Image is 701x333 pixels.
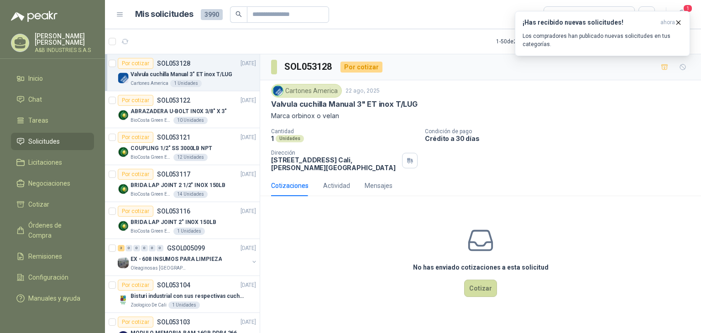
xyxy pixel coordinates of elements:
a: 3 0 0 0 0 0 GSOL005099[DATE] Company LogoEX - 608 INSUMOS PARA LIMPIEZAOleaginosas [GEOGRAPHIC_DA... [118,243,258,272]
div: 1 Unidades [173,228,205,235]
div: Mensajes [365,181,392,191]
p: BRIDA LAP JOINT 2 1/2" INOX 150LB [131,181,225,190]
a: Solicitudes [11,133,94,150]
p: Zoologico De Cali [131,302,167,309]
p: SOL053116 [157,208,190,214]
p: SOL053103 [157,319,190,325]
div: 1 - 50 de 2945 [496,34,555,49]
a: Configuración [11,269,94,286]
p: Dirección [271,150,398,156]
p: BioCosta Green Energy S.A.S [131,191,172,198]
div: 1 Unidades [170,80,202,87]
p: COUPLING 1/2" SS 3000LB NPT [131,144,212,153]
p: SOL053121 [157,134,190,140]
span: Tareas [28,115,48,125]
p: SOL053117 [157,171,190,177]
p: Oleaginosas [GEOGRAPHIC_DATA][PERSON_NAME] [131,265,188,272]
div: 12 Unidades [173,154,208,161]
p: SOL053122 [157,97,190,104]
a: Chat [11,91,94,108]
a: Manuales y ayuda [11,290,94,307]
div: Por cotizar [118,132,153,143]
div: Por cotizar [118,206,153,217]
a: Negociaciones [11,175,94,192]
a: Cotizar [11,196,94,213]
div: 0 [126,245,132,251]
p: BRIDA LAP JOINT 2" INOX 150LB [131,218,216,227]
p: SOL053128 [157,60,190,67]
p: [DATE] [241,170,256,179]
div: Por cotizar [118,58,153,69]
span: Inicio [28,73,43,83]
div: Por cotizar [118,317,153,328]
p: [DATE] [241,207,256,216]
p: [DATE] [241,281,256,290]
a: Tareas [11,112,94,129]
div: Unidades [276,135,304,142]
div: 14 Unidades [173,191,208,198]
img: Company Logo [118,220,129,231]
img: Company Logo [118,183,129,194]
div: 0 [157,245,163,251]
img: Logo peakr [11,11,58,22]
p: GSOL005099 [167,245,205,251]
div: Por cotizar [118,95,153,106]
h3: SOL053128 [284,60,333,74]
span: ahora [660,19,675,26]
button: 1 [674,6,690,23]
div: 0 [149,245,156,251]
div: Por cotizar [118,280,153,291]
button: ¡Has recibido nuevas solicitudes!ahora Los compradores han publicado nuevas solicitudes en tus ca... [515,11,690,56]
img: Company Logo [118,257,129,268]
img: Company Logo [118,294,129,305]
p: 1 [271,135,274,142]
a: Por cotizarSOL053128[DATE] Company LogoValvula cuchilla Manual 3" ET inox T/LUGCartones America1 ... [105,54,260,91]
p: BioCosta Green Energy S.A.S [131,228,172,235]
p: Crédito a 30 días [425,135,697,142]
span: 1 [683,4,693,13]
p: BioCosta Green Energy S.A.S [131,154,172,161]
div: Cotizaciones [271,181,309,191]
span: Manuales y ayuda [28,293,80,303]
p: 22 ago, 2025 [345,87,380,95]
p: EX - 608 INSUMOS PARA LIMPIEZA [131,255,222,264]
p: Valvula cuchilla Manual 3" ET inox T/LUG [271,99,418,109]
p: SOL053104 [157,282,190,288]
span: Licitaciones [28,157,62,167]
p: Marca orbinox o velan [271,111,690,121]
p: Valvula cuchilla Manual 3" ET inox T/LUG [131,70,232,79]
span: search [235,11,242,17]
p: [PERSON_NAME] [PERSON_NAME] [35,33,94,46]
h3: No has enviado cotizaciones a esta solicitud [413,262,549,272]
p: [DATE] [241,244,256,253]
div: 10 Unidades [173,117,208,124]
span: Cotizar [28,199,49,209]
div: Por cotizar [340,62,382,73]
a: Licitaciones [11,154,94,171]
p: ABRAZADERA U-BOLT INOX 3/8" X 3" [131,107,227,116]
span: 3990 [201,9,223,20]
div: 1 Unidades [168,302,200,309]
span: Solicitudes [28,136,60,146]
p: Condición de pago [425,128,697,135]
p: BioCosta Green Energy S.A.S [131,117,172,124]
a: Por cotizarSOL053117[DATE] Company LogoBRIDA LAP JOINT 2 1/2" INOX 150LBBioCosta Green Energy S.A... [105,165,260,202]
img: Company Logo [273,86,283,96]
p: [DATE] [241,318,256,327]
a: Por cotizarSOL053121[DATE] Company LogoCOUPLING 1/2" SS 3000LB NPTBioCosta Green Energy S.A.S12 U... [105,128,260,165]
h3: ¡Has recibido nuevas solicitudes! [523,19,657,26]
a: Remisiones [11,248,94,265]
div: 0 [141,245,148,251]
p: Bisturi industrial con sus respectivas cuchillas segun muestra [131,292,244,301]
h1: Mis solicitudes [135,8,194,21]
div: Actividad [323,181,350,191]
a: Inicio [11,70,94,87]
div: Por cotizar [118,169,153,180]
p: Los compradores han publicado nuevas solicitudes en tus categorías. [523,32,682,48]
p: [STREET_ADDRESS] Cali , [PERSON_NAME][GEOGRAPHIC_DATA] [271,156,398,172]
div: 3 [118,245,125,251]
p: Cantidad [271,128,418,135]
a: Órdenes de Compra [11,217,94,244]
a: Por cotizarSOL053116[DATE] Company LogoBRIDA LAP JOINT 2" INOX 150LBBioCosta Green Energy S.A.S1 ... [105,202,260,239]
p: [DATE] [241,96,256,105]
